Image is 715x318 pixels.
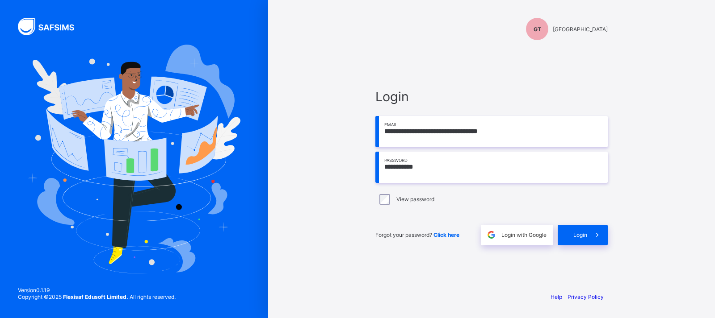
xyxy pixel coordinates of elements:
[18,287,176,293] span: Version 0.1.19
[501,231,547,238] span: Login with Google
[63,293,128,300] strong: Flexisaf Edusoft Limited.
[568,293,604,300] a: Privacy Policy
[553,26,608,33] span: [GEOGRAPHIC_DATA]
[396,196,434,202] label: View password
[18,18,85,35] img: SAFSIMS Logo
[28,45,240,273] img: Hero Image
[573,231,587,238] span: Login
[486,230,496,240] img: google.396cfc9801f0270233282035f929180a.svg
[433,231,459,238] a: Click here
[551,293,562,300] a: Help
[534,26,541,33] span: GT
[375,89,608,104] span: Login
[18,293,176,300] span: Copyright © 2025 All rights reserved.
[375,231,459,238] span: Forgot your password?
